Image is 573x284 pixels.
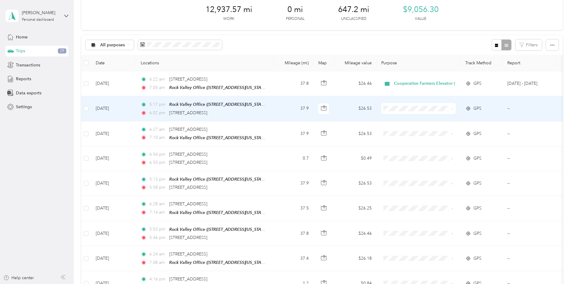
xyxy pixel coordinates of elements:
[169,252,207,257] span: [STREET_ADDRESS]
[169,276,207,282] span: [STREET_ADDRESS]
[334,171,376,196] td: $26.53
[394,80,465,87] span: Cooperative Farmers Elevator (CFE)
[16,90,41,96] span: Data exports
[334,121,376,146] td: $26.53
[169,160,207,165] span: [STREET_ADDRESS]
[100,43,125,47] span: All purposes
[3,275,34,281] button: Help center
[274,55,313,71] th: Mileage (mi)
[473,80,481,87] span: GPS
[473,255,481,262] span: GPS
[313,55,334,71] th: Map
[149,259,166,266] span: 7:08 am
[502,171,557,196] td: --
[334,196,376,221] td: $26.25
[91,221,136,246] td: [DATE]
[16,48,25,54] span: Trips
[169,135,268,140] span: Rock Valley Office ([STREET_ADDRESS][US_STATE])
[149,110,166,116] span: 6:02 pm
[169,110,207,115] span: [STREET_ADDRESS]
[91,246,136,271] td: [DATE]
[149,209,166,216] span: 7:14 am
[415,16,426,22] p: Value
[149,101,166,108] span: 5:17 pm
[169,227,268,232] span: Rock Valley Office ([STREET_ADDRESS][US_STATE])
[149,251,166,258] span: 6:24 am
[473,130,481,137] span: GPS
[91,196,136,221] td: [DATE]
[473,230,481,237] span: GPS
[169,77,207,82] span: [STREET_ADDRESS]
[502,71,557,96] td: Aug 1 - 31, 2025
[149,184,166,191] span: 5:58 pm
[287,5,303,14] span: 0 mi
[149,201,166,207] span: 6:28 am
[91,96,136,121] td: [DATE]
[334,246,376,271] td: $26.18
[169,235,207,240] span: [STREET_ADDRESS]
[58,48,66,54] span: 29
[274,146,313,171] td: 0.7
[16,76,31,82] span: Reports
[473,105,481,112] span: GPS
[502,96,557,121] td: --
[149,84,166,91] span: 7:05 am
[274,196,313,221] td: 37.5
[460,55,502,71] th: Track Method
[274,221,313,246] td: 37.8
[22,18,54,22] div: Personal dashboard
[149,151,166,158] span: 6:54 pm
[149,76,166,83] span: 6:22 am
[334,55,376,71] th: Mileage value
[502,146,557,171] td: --
[376,55,460,71] th: Purpose
[91,146,136,171] td: [DATE]
[473,180,481,187] span: GPS
[286,16,304,22] p: Personal
[22,10,59,16] div: [PERSON_NAME]
[274,246,313,271] td: 37.4
[169,260,268,265] span: Rock Valley Office ([STREET_ADDRESS][US_STATE])
[169,102,268,107] span: Rock Valley Office ([STREET_ADDRESS][US_STATE])
[169,210,268,215] span: Rock Valley Office ([STREET_ADDRESS][US_STATE])
[502,246,557,271] td: --
[515,39,542,50] button: Filters
[136,55,274,71] th: Locations
[91,121,136,146] td: [DATE]
[169,177,268,182] span: Rock Valley Office ([STREET_ADDRESS][US_STATE])
[149,176,166,183] span: 5:13 pm
[91,55,136,71] th: Date
[149,126,166,133] span: 6:27 am
[341,16,366,22] p: Unclassified
[403,5,439,14] span: $9,056.30
[223,16,234,22] p: Work
[334,221,376,246] td: $26.46
[91,171,136,196] td: [DATE]
[473,155,481,162] span: GPS
[539,250,573,284] iframe: Everlance-gr Chat Button Frame
[334,146,376,171] td: $0.49
[334,96,376,121] td: $26.53
[16,104,32,110] span: Settings
[169,201,207,206] span: [STREET_ADDRESS]
[149,159,166,166] span: 6:55 pm
[169,152,207,157] span: [STREET_ADDRESS]
[169,127,207,132] span: [STREET_ADDRESS]
[274,96,313,121] td: 37.9
[149,234,166,241] span: 5:46 pm
[274,71,313,96] td: 37.8
[502,221,557,246] td: --
[205,5,252,14] span: 12,937.57 mi
[274,121,313,146] td: 37.9
[16,34,28,40] span: Home
[502,196,557,221] td: --
[502,121,557,146] td: --
[169,85,268,90] span: Rock Valley Office ([STREET_ADDRESS][US_STATE])
[473,205,481,212] span: GPS
[149,226,166,233] span: 5:03 pm
[16,62,40,68] span: Transactions
[91,71,136,96] td: [DATE]
[149,134,166,141] span: 7:10 am
[334,71,376,96] td: $26.46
